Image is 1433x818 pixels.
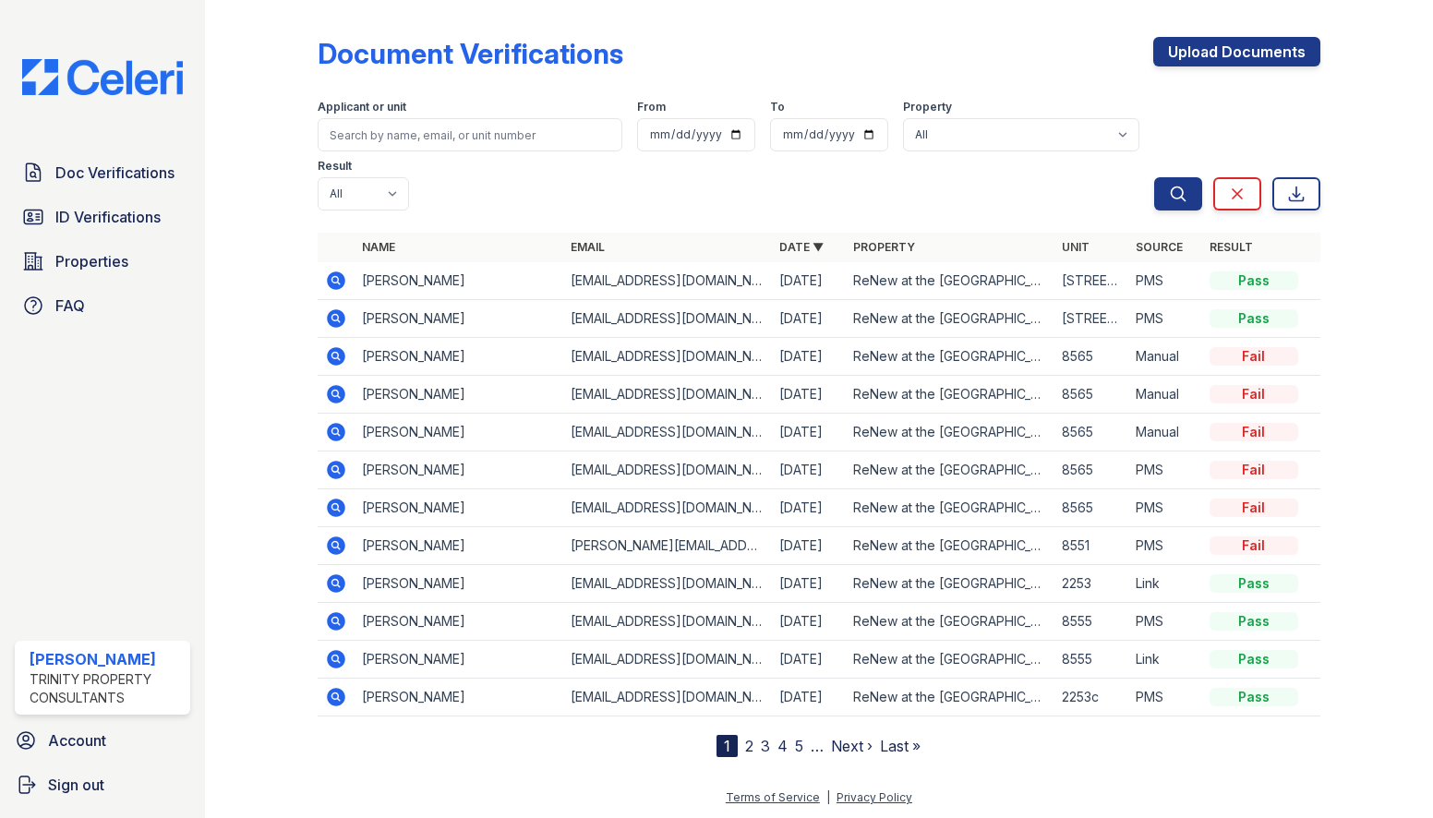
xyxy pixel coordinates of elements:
td: 2253c [1054,679,1128,716]
td: [PERSON_NAME] [355,679,563,716]
td: [DATE] [772,603,846,641]
td: ReNew at the [GEOGRAPHIC_DATA] [846,451,1054,489]
div: Pass [1210,612,1298,631]
span: ID Verifications [55,206,161,228]
td: [DATE] [772,679,846,716]
span: Doc Verifications [55,162,175,184]
td: 8565 [1054,338,1128,376]
td: [EMAIL_ADDRESS][DOMAIN_NAME] [563,565,772,603]
div: Pass [1210,574,1298,593]
div: Fail [1210,499,1298,517]
td: [EMAIL_ADDRESS][DOMAIN_NAME] [563,338,772,376]
td: [EMAIL_ADDRESS][DOMAIN_NAME] [563,376,772,414]
td: [PERSON_NAME] [355,414,563,451]
a: Last » [880,737,921,755]
td: 8565 [1054,489,1128,527]
td: ReNew at the [GEOGRAPHIC_DATA] [846,565,1054,603]
td: [DATE] [772,338,846,376]
span: … [811,735,824,757]
a: FAQ [15,287,190,324]
label: Applicant or unit [318,100,406,114]
label: Result [318,159,352,174]
button: Sign out [7,766,198,803]
td: Manual [1128,414,1202,451]
td: ReNew at the [GEOGRAPHIC_DATA] [846,414,1054,451]
td: [EMAIL_ADDRESS][DOMAIN_NAME] [563,451,772,489]
td: 8551 [1054,527,1128,565]
span: Properties [55,250,128,272]
td: [PERSON_NAME] [355,489,563,527]
td: [DATE] [772,489,846,527]
td: [PERSON_NAME] [355,641,563,679]
a: Properties [15,243,190,280]
td: [STREET_ADDRESS] [1054,262,1128,300]
td: [PERSON_NAME][EMAIL_ADDRESS][DOMAIN_NAME] [563,527,772,565]
a: 5 [795,737,803,755]
td: PMS [1128,262,1202,300]
td: [PERSON_NAME] [355,527,563,565]
td: [DATE] [772,527,846,565]
td: PMS [1128,300,1202,338]
td: 8555 [1054,641,1128,679]
a: 3 [761,737,770,755]
td: [EMAIL_ADDRESS][DOMAIN_NAME] [563,300,772,338]
td: [EMAIL_ADDRESS][DOMAIN_NAME] [563,414,772,451]
label: From [637,100,666,114]
td: ReNew at the [GEOGRAPHIC_DATA] [846,603,1054,641]
td: [DATE] [772,262,846,300]
td: [PERSON_NAME] [355,451,563,489]
td: Link [1128,565,1202,603]
td: ReNew at the [GEOGRAPHIC_DATA] [846,300,1054,338]
div: Fail [1210,385,1298,403]
td: [PERSON_NAME] [355,338,563,376]
td: [DATE] [772,414,846,451]
div: Pass [1210,271,1298,290]
a: Next › [831,737,873,755]
td: [EMAIL_ADDRESS][DOMAIN_NAME] [563,679,772,716]
div: Pass [1210,688,1298,706]
td: [STREET_ADDRESS] [1054,300,1128,338]
td: ReNew at the [GEOGRAPHIC_DATA] [846,527,1054,565]
td: [DATE] [772,376,846,414]
input: Search by name, email, or unit number [318,118,621,151]
a: Privacy Policy [837,790,912,804]
div: 1 [716,735,738,757]
td: 8555 [1054,603,1128,641]
td: [EMAIL_ADDRESS][DOMAIN_NAME] [563,641,772,679]
div: Fail [1210,536,1298,555]
a: Name [362,240,395,254]
td: Link [1128,641,1202,679]
a: 4 [777,737,788,755]
td: [PERSON_NAME] [355,565,563,603]
a: Unit [1062,240,1090,254]
td: [PERSON_NAME] [355,603,563,641]
div: Fail [1210,423,1298,441]
td: [PERSON_NAME] [355,300,563,338]
td: Manual [1128,376,1202,414]
a: Result [1210,240,1253,254]
span: Sign out [48,774,104,796]
a: ID Verifications [15,198,190,235]
a: 2 [745,737,753,755]
td: ReNew at the [GEOGRAPHIC_DATA] [846,679,1054,716]
td: PMS [1128,451,1202,489]
td: [EMAIL_ADDRESS][DOMAIN_NAME] [563,603,772,641]
td: 8565 [1054,376,1128,414]
td: PMS [1128,527,1202,565]
td: [EMAIL_ADDRESS][DOMAIN_NAME] [563,262,772,300]
label: Property [903,100,952,114]
a: Terms of Service [726,790,820,804]
td: ReNew at the [GEOGRAPHIC_DATA] [846,641,1054,679]
div: Pass [1210,650,1298,668]
td: 8565 [1054,414,1128,451]
td: ReNew at the [GEOGRAPHIC_DATA] [846,262,1054,300]
label: To [770,100,785,114]
div: [PERSON_NAME] [30,648,183,670]
td: [DATE] [772,641,846,679]
td: 8565 [1054,451,1128,489]
td: [DATE] [772,451,846,489]
td: PMS [1128,679,1202,716]
a: Email [571,240,605,254]
td: [DATE] [772,565,846,603]
td: ReNew at the [GEOGRAPHIC_DATA] [846,376,1054,414]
